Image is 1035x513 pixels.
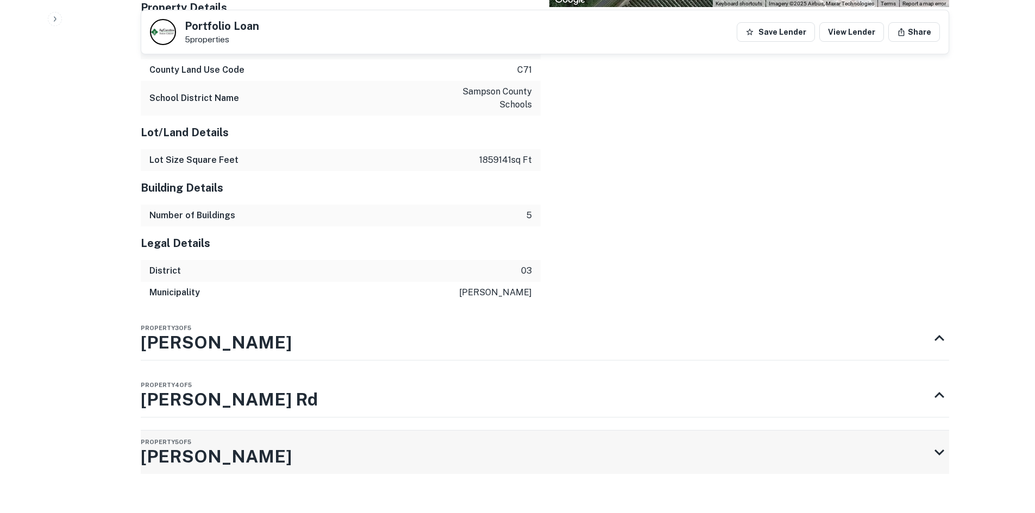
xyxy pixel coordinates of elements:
[149,264,181,277] h6: District
[149,286,200,299] h6: Municipality
[819,22,884,42] a: View Lender
[149,209,235,222] h6: Number of Buildings
[141,444,292,470] h3: [PERSON_NAME]
[141,382,192,388] span: Property 4 of 5
[434,85,532,111] p: sampson county schools
[479,154,532,167] p: 1859141 sq ft
[141,316,949,360] div: Property3of5[PERSON_NAME]
[459,286,532,299] p: [PERSON_NAME]
[881,1,896,7] a: Terms (opens in new tab)
[517,64,532,77] p: c71
[769,1,874,7] span: Imagery ©2025 Airbus, Maxar Technologies
[141,235,541,251] h5: Legal Details
[521,264,532,277] p: 03
[149,92,239,105] h6: School District Name
[981,391,1035,444] iframe: Chat Widget
[888,22,940,42] button: Share
[185,35,259,45] p: 5 properties
[141,373,949,417] div: Property4of5[PERSON_NAME] Rd
[141,124,541,141] h5: Lot/Land Details
[141,330,292,356] h3: [PERSON_NAME]
[902,1,946,7] a: Report a map error
[149,154,239,167] h6: Lot Size Square Feet
[185,21,259,31] h5: Portfolio Loan
[141,325,191,331] span: Property 3 of 5
[149,64,244,77] h6: County Land Use Code
[737,22,815,42] button: Save Lender
[141,439,191,445] span: Property 5 of 5
[526,209,532,222] p: 5
[141,430,949,474] div: Property5of5[PERSON_NAME]
[141,387,318,413] h3: [PERSON_NAME] Rd
[141,180,541,196] h5: Building Details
